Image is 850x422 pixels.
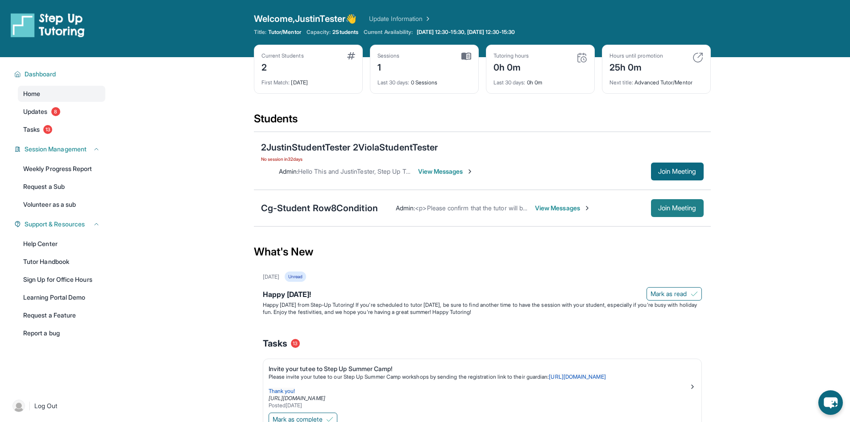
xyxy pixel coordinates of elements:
[261,74,355,86] div: [DATE]
[651,289,687,298] span: Mark as read
[466,168,473,175] img: Chevron-Right
[377,52,400,59] div: Sessions
[18,236,105,252] a: Help Center
[461,52,471,60] img: card
[261,59,304,74] div: 2
[29,401,31,411] span: |
[493,59,529,74] div: 0h 0m
[268,29,301,36] span: Tutor/Mentor
[377,74,471,86] div: 0 Sessions
[18,121,105,138] a: Tasks13
[9,396,105,416] a: |Log Out
[25,145,87,154] span: Session Management
[261,52,304,59] div: Current Students
[263,289,702,301] div: Happy [DATE]!
[18,289,105,305] a: Learning Portal Demo
[610,74,703,86] div: Advanced Tutor/Mentor
[254,29,266,36] span: Title:
[415,204,737,212] span: <p>Please confirm that the tutor will be able to attend your first assigned meeting time before j...
[254,13,357,25] span: Welcome, JustinTester 👋
[269,395,325,401] a: [URL][DOMAIN_NAME]
[377,79,410,86] span: Last 30 days :
[25,70,56,79] span: Dashboard
[23,125,40,134] span: Tasks
[254,232,711,272] div: What's New
[415,29,517,36] a: [DATE] 12:30-15:30, [DATE] 12:30-15:30
[347,52,355,59] img: card
[535,204,591,213] span: View Messages
[269,402,689,409] div: Posted [DATE]
[692,52,703,63] img: card
[610,59,663,74] div: 25h 0m
[364,29,413,36] span: Current Availability:
[418,167,474,176] span: View Messages
[18,179,105,195] a: Request a Sub
[285,272,306,282] div: Unread
[21,70,100,79] button: Dashboard
[261,141,438,154] div: 2JustinStudentTester 2ViolaStudentTester
[610,52,663,59] div: Hours until promotion
[377,59,400,74] div: 1
[576,52,587,63] img: card
[23,107,48,116] span: Updates
[423,14,431,23] img: Chevron Right
[18,254,105,270] a: Tutor Handbook
[43,125,52,134] span: 13
[263,337,287,350] span: Tasks
[21,220,100,229] button: Support & Resources
[691,290,698,297] img: Mark as read
[291,339,300,348] span: 13
[18,196,105,213] a: Volunteer as a sub
[307,29,331,36] span: Capacity:
[549,373,605,380] a: [URL][DOMAIN_NAME]
[493,52,529,59] div: Tutoring hours
[263,359,701,411] a: Invite your tutee to Step Up Summer Camp!Please invite your tutee to our Step Up Summer Camp work...
[18,161,105,177] a: Weekly Progress Report
[18,272,105,288] a: Sign Up for Office Hours
[493,74,587,86] div: 0h 0m
[18,325,105,341] a: Report a bug
[610,79,634,86] span: Next title :
[658,205,697,211] span: Join Meeting
[396,204,415,212] span: Admin :
[263,273,279,280] div: [DATE]
[34,401,58,410] span: Log Out
[647,287,702,301] button: Mark as read
[21,145,100,154] button: Session Management
[369,14,431,23] a: Update Information
[493,79,526,86] span: Last 30 days :
[25,220,85,229] span: Support & Resources
[51,107,60,116] span: 8
[651,199,704,217] button: Join Meeting
[18,86,105,102] a: Home
[269,388,295,394] span: Thank you!
[254,112,711,131] div: Students
[658,169,697,174] span: Join Meeting
[11,13,85,38] img: logo
[332,29,358,36] span: 2 Students
[18,104,105,120] a: Updates8
[417,29,515,36] span: [DATE] 12:30-15:30, [DATE] 12:30-15:30
[818,390,843,415] button: chat-button
[584,205,591,212] img: Chevron-Right
[651,163,704,180] button: Join Meeting
[12,400,25,412] img: user-img
[261,202,378,214] div: Cg-Student Row8Condition
[261,79,290,86] span: First Match :
[269,373,689,380] p: Please invite your tutee to our Step Up Summer Camp workshops by sending the registration link to...
[269,364,689,373] div: Invite your tutee to Step Up Summer Camp!
[18,307,105,323] a: Request a Feature
[261,155,438,163] span: No session in 32 days
[23,89,40,98] span: Home
[279,167,298,175] span: Admin :
[263,301,702,316] p: Happy [DATE] from Step-Up Tutoring! If you're scheduled to tutor [DATE], be sure to find another ...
